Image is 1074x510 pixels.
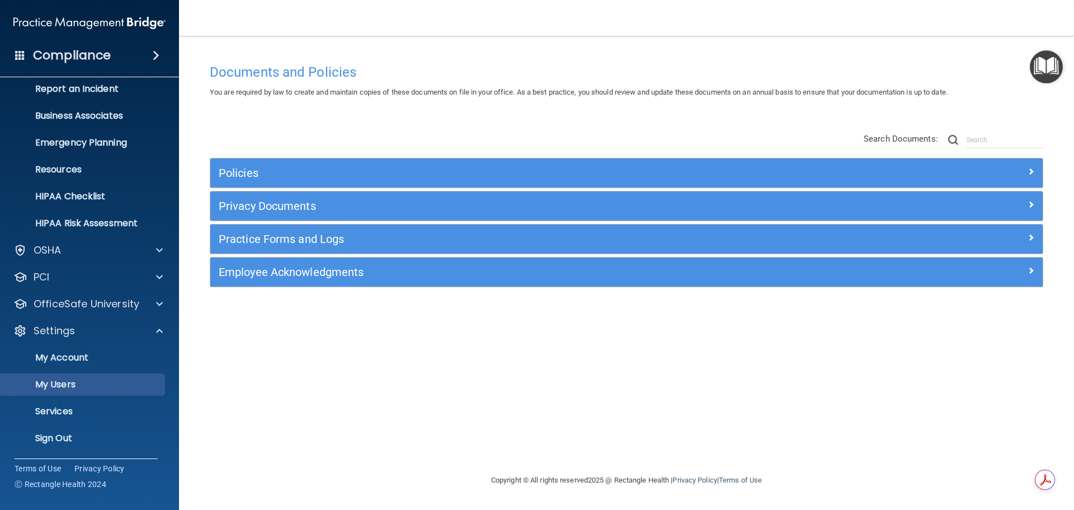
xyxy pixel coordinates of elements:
p: Business Associates [7,110,160,121]
a: Settings [13,324,163,338]
a: Terms of Use [719,476,762,484]
h5: Practice Forms and Logs [219,233,826,245]
img: PMB logo [13,12,166,34]
p: Emergency Planning [7,137,160,148]
img: ic-search.3b580494.png [948,135,958,145]
h5: Privacy Documents [219,200,826,212]
a: Practice Forms and Logs [219,230,1034,248]
a: PCI [13,270,163,284]
p: Report an Incident [7,83,160,95]
p: Services [7,406,160,417]
a: Terms of Use [15,463,61,474]
a: Policies [219,164,1034,182]
a: OSHA [13,244,163,257]
span: You are required by law to create and maintain copies of these documents on file in your office. ... [210,88,948,96]
p: OSHA [34,244,62,257]
a: OfficeSafe University [13,297,163,311]
p: HIPAA Risk Assessment [7,218,160,229]
iframe: Drift Widget Chat Controller [880,431,1061,475]
span: Ⓒ Rectangle Health 2024 [15,479,106,490]
p: OfficeSafe University [34,297,139,311]
a: Employee Acknowledgments [219,263,1034,281]
h4: Documents and Policies [210,65,1043,79]
h4: Compliance [33,48,111,63]
button: Open Resource Center [1030,50,1063,83]
p: Sign Out [7,433,160,444]
p: My Users [7,379,160,390]
input: Search [967,132,1043,148]
div: Copyright © All rights reserved 2025 @ Rectangle Health | | [422,462,831,498]
p: HIPAA Checklist [7,191,160,202]
span: Search Documents: [864,134,938,144]
h5: Policies [219,167,826,179]
h5: Employee Acknowledgments [219,266,826,278]
p: Resources [7,164,160,175]
a: Privacy Policy [672,476,717,484]
p: Settings [34,324,75,338]
p: My Account [7,352,160,363]
p: PCI [34,270,49,284]
a: Privacy Documents [219,197,1034,215]
a: Privacy Policy [74,463,125,474]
